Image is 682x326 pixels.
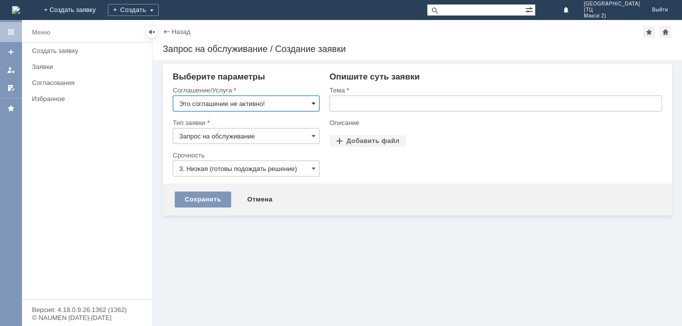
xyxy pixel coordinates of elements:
div: Срочность [173,152,318,158]
div: Запрос на обслуживание / Создание заявки [163,44,672,54]
div: Тип заявки [173,119,318,126]
span: Макси 2) [584,13,640,19]
div: Избранное [32,95,135,102]
div: Заявки [32,63,146,70]
a: Создать заявку [28,43,150,58]
a: Согласования [28,75,150,90]
div: Добавить в избранное [643,26,655,38]
div: Тема [330,87,660,93]
div: Создать заявку [32,47,146,54]
a: Создать заявку [3,44,19,60]
a: Перейти на домашнюю страницу [12,6,20,14]
div: Соглашение/Услуга [173,87,318,93]
a: Мои заявки [3,62,19,78]
div: Согласования [32,79,146,86]
div: Описание [330,119,660,126]
a: Заявки [28,59,150,74]
div: Меню [32,26,50,38]
div: Скрыть меню [146,26,158,38]
span: (ТЦ [584,7,640,13]
span: [GEOGRAPHIC_DATA] [584,1,640,7]
a: Назад [172,28,190,35]
span: Выберите параметры [173,72,265,81]
a: Мои согласования [3,80,19,96]
span: Опишите суть заявки [330,72,420,81]
div: Сделать домашней страницей [660,26,672,38]
div: Создать [108,4,159,16]
span: Расширенный поиск [525,4,535,14]
div: Версия: 4.18.0.9.26.1362 (1362) [32,306,142,313]
div: © NAUMEN [DATE]-[DATE] [32,314,142,321]
img: logo [12,6,20,14]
